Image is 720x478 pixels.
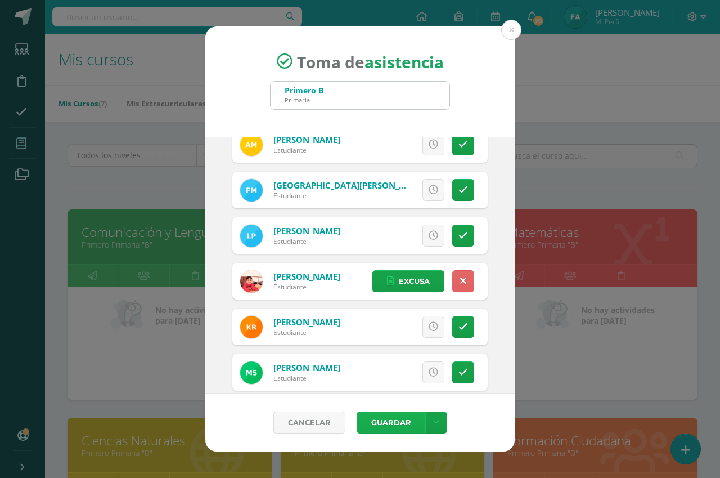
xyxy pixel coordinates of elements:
[369,134,400,155] span: Excusa
[273,328,340,337] div: Estudiante
[273,191,408,200] div: Estudiante
[501,20,521,40] button: Close (Esc)
[273,412,345,434] a: Cancelar
[273,282,340,292] div: Estudiante
[240,270,263,293] img: c8162fd3e63b5c7f210c255666310cdc.png
[297,51,444,72] span: Toma de
[240,225,263,247] img: a3cbdd9f3915fbe402ac0312cad10446.png
[273,316,340,328] a: [PERSON_NAME]
[273,134,340,145] a: [PERSON_NAME]
[399,271,430,292] span: Excusa
[240,179,263,202] img: b494c78d7c46a10078446d86cd2e2d65.png
[240,133,263,156] img: 2c1c71ee7bf8c4467b95ba09615caa27.png
[273,271,340,282] a: [PERSON_NAME]
[285,96,323,104] div: Primaria
[369,316,400,337] span: Excusa
[285,85,323,96] div: Primero B
[273,180,512,191] a: [GEOGRAPHIC_DATA][PERSON_NAME][GEOGRAPHIC_DATA]
[271,82,449,109] input: Busca un grado o sección aquí...
[240,361,263,384] img: fa9070cbbda2ddce5d81025a5fa9f39b.png
[273,225,340,236] a: [PERSON_NAME]
[372,270,444,292] a: Excusa
[369,180,400,200] span: Excusa
[364,51,444,72] strong: asistencia
[273,373,340,383] div: Estudiante
[369,225,400,246] span: Excusa
[273,236,340,246] div: Estudiante
[357,412,425,434] button: Guardar
[240,316,263,338] img: da5d34be499d5e17e891f2384e50aa2a.png
[273,145,340,155] div: Estudiante
[273,362,340,373] a: [PERSON_NAME]
[369,362,400,383] span: Excusa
